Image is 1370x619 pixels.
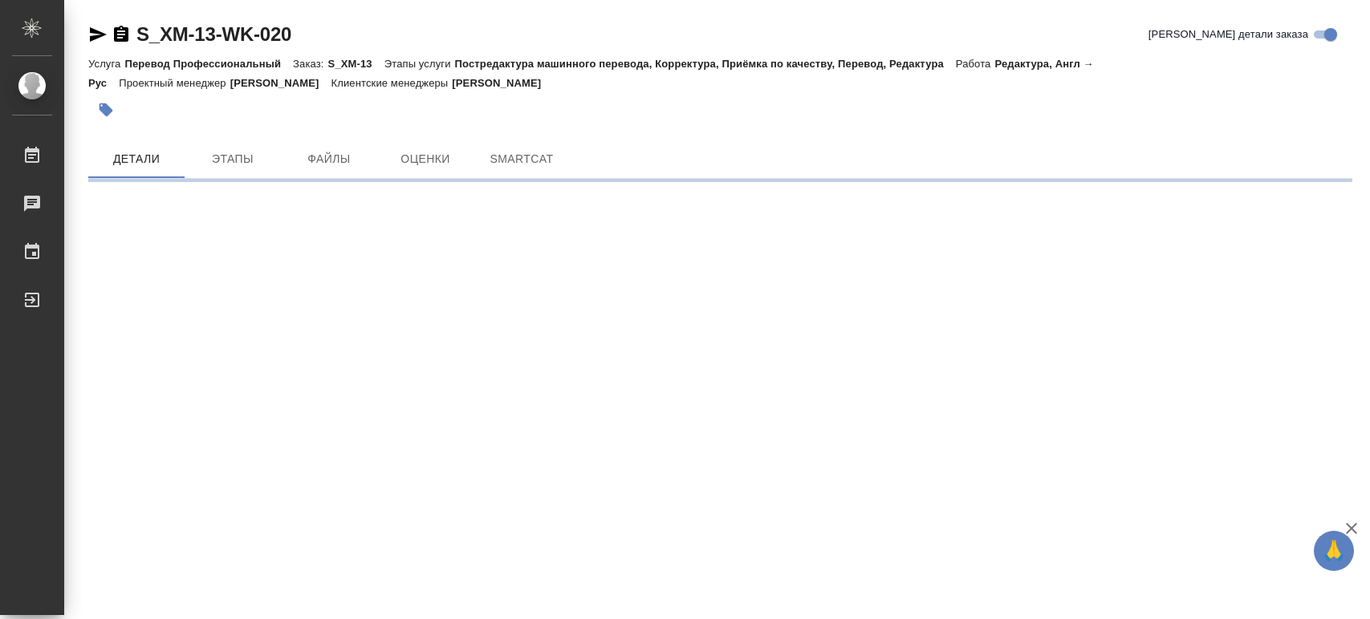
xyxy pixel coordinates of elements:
p: Постредактура машинного перевода, Корректура, Приёмка по качеству, Перевод, Редактура [455,58,956,70]
span: SmartCat [483,149,560,169]
p: Работа [956,58,995,70]
button: 🙏 [1314,531,1354,571]
p: Проектный менеджер [119,77,230,89]
span: [PERSON_NAME] детали заказа [1148,26,1308,42]
button: Скопировать ссылку для ЯМессенджера [88,25,108,44]
span: 🙏 [1320,534,1348,568]
p: S_XM-13 [328,58,384,70]
span: Этапы [194,149,271,169]
span: Файлы [291,149,368,169]
p: Клиентские менеджеры [331,77,453,89]
span: Оценки [387,149,464,169]
p: [PERSON_NAME] [452,77,553,89]
button: Скопировать ссылку [112,25,131,44]
p: Заказ: [293,58,327,70]
button: Добавить тэг [88,92,124,127]
p: Этапы услуги [384,58,455,70]
p: [PERSON_NAME] [230,77,331,89]
p: Перевод Профессиональный [124,58,293,70]
p: Услуга [88,58,124,70]
a: S_XM-13-WK-020 [136,23,291,45]
span: Детали [98,149,175,169]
